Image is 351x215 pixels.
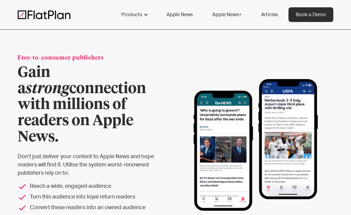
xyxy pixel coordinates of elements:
li: Reach a wide, engaged audience [18,182,173,191]
div: Products [121,11,142,18]
div: Products [114,7,154,22]
a: Apple News [159,7,200,22]
li: Convert these readers into an owned audience [18,204,173,212]
li: Turn this audience into loyal return readers [18,193,173,201]
p: Don’t just deliver your content to Apple News and hope readers will find it. Utilise the system w... [18,153,173,177]
a: Apple News+ [205,7,249,22]
a: Articles [254,7,285,22]
h1: Gain a connection with millions of readers on Apple News. [18,65,173,145]
em: strong [26,82,69,96]
div: Book a Demo [296,11,326,18]
a: Book a Demo [288,7,333,22]
div: Free-to-consumer publishers [18,54,173,62]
